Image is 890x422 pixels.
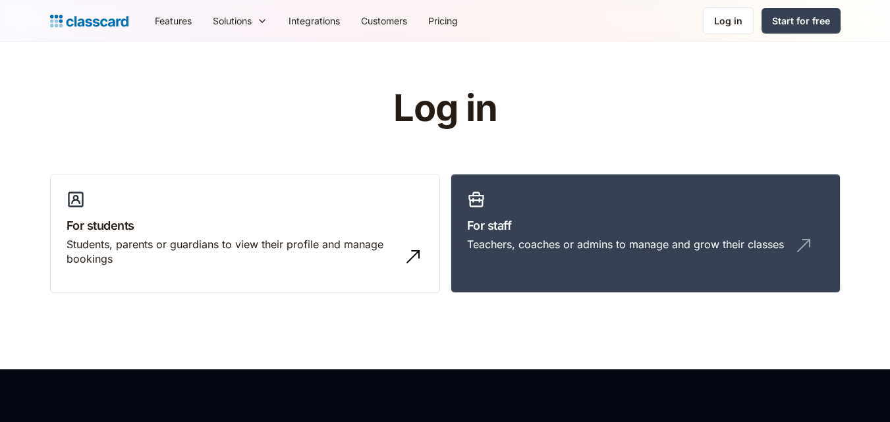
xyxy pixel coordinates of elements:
[762,8,841,34] a: Start for free
[350,6,418,36] a: Customers
[467,217,824,234] h3: For staff
[50,174,440,294] a: For studentsStudents, parents or guardians to view their profile and manage bookings
[50,12,128,30] a: home
[703,7,754,34] a: Log in
[467,237,784,251] div: Teachers, coaches or admins to manage and grow their classes
[144,6,202,36] a: Features
[67,217,424,234] h3: For students
[213,14,252,28] div: Solutions
[451,174,841,294] a: For staffTeachers, coaches or admins to manage and grow their classes
[714,14,742,28] div: Log in
[772,14,830,28] div: Start for free
[202,6,278,36] div: Solutions
[278,6,350,36] a: Integrations
[67,237,397,267] div: Students, parents or guardians to view their profile and manage bookings
[418,6,468,36] a: Pricing
[236,88,654,129] h1: Log in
